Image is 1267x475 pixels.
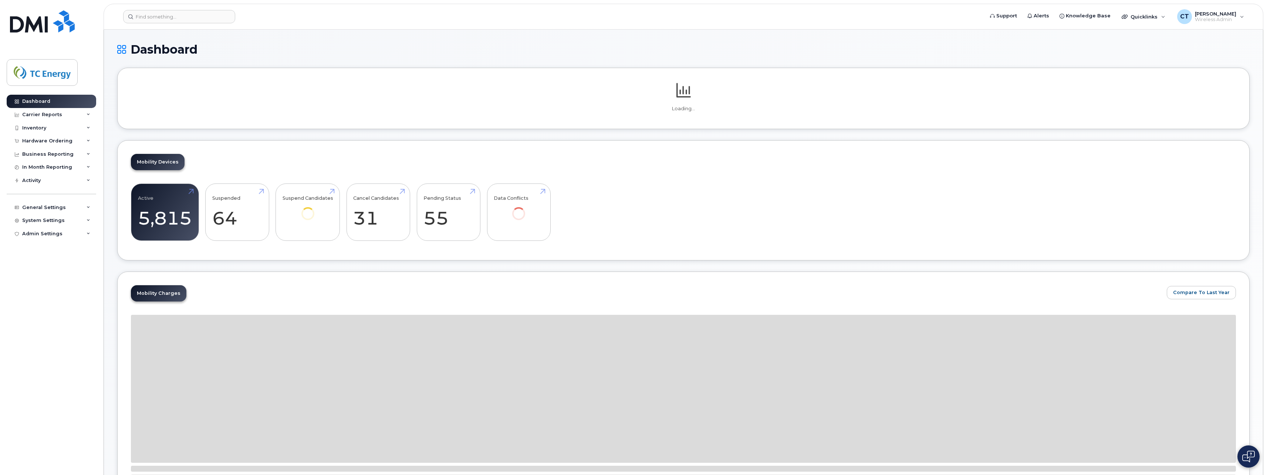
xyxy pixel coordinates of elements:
[353,188,403,237] a: Cancel Candidates 31
[131,285,186,301] a: Mobility Charges
[1242,451,1255,462] img: Open chat
[131,154,185,170] a: Mobility Devices
[131,105,1236,112] p: Loading...
[1167,286,1236,299] button: Compare To Last Year
[117,43,1250,56] h1: Dashboard
[494,188,544,230] a: Data Conflicts
[212,188,262,237] a: Suspended 64
[1173,289,1230,296] span: Compare To Last Year
[138,188,192,237] a: Active 5,815
[423,188,473,237] a: Pending Status 55
[283,188,333,230] a: Suspend Candidates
